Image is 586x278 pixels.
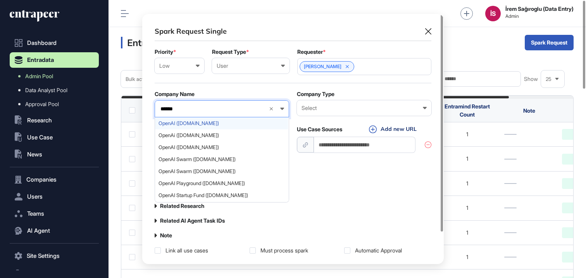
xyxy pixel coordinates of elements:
[217,63,285,69] div: User
[367,125,419,134] button: Add new URL
[159,168,284,174] span: OpenAI Swarm ([DOMAIN_NAME])
[212,49,290,55] div: Request Type
[155,202,431,209] div: Related Research
[155,49,204,55] div: Priority
[159,192,284,198] span: OpenAI Startup Fund ([DOMAIN_NAME])
[159,63,200,69] div: Low
[297,49,431,55] div: Requester
[302,105,427,111] div: Select
[159,144,284,150] span: OpenAI ([DOMAIN_NAME])
[155,26,227,36] div: Spark Request Single
[155,91,289,97] div: Company Name
[297,91,431,97] div: Company Type
[304,64,341,69] span: [PERSON_NAME]
[297,126,342,132] label: Use Case Sources
[260,247,308,254] div: Must process spark
[159,156,284,162] span: OpenAI Swarm ([DOMAIN_NAME])
[165,247,208,254] div: Link all use cases
[159,132,284,138] span: OpenAi ([DOMAIN_NAME])
[355,247,402,254] div: Automatic Approval
[155,217,431,224] div: Related AI Agent Task IDs
[159,120,284,126] span: OpenAI ([DOMAIN_NAME])
[160,203,204,209] label: Related Research
[160,232,172,239] label: Note
[159,180,284,186] span: OpenAI Playground ([DOMAIN_NAME])
[160,218,225,224] label: Related AI Agent Task IDs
